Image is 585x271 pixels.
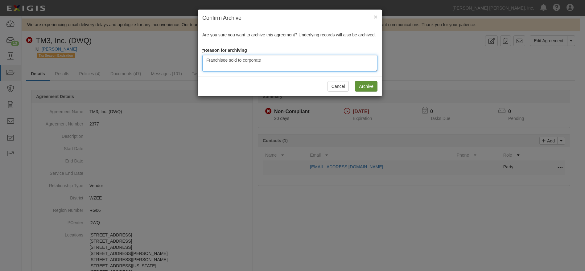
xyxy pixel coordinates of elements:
[374,13,377,20] span: ×
[202,47,247,53] label: Reason for archiving
[374,14,377,20] button: Close
[202,14,377,22] h4: Confirm Archive
[198,27,382,76] div: Are you sure you want to archive this agreement? Underlying records will also be archived.
[328,81,349,92] button: Cancel
[355,81,377,92] input: Archive
[202,48,204,53] abbr: required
